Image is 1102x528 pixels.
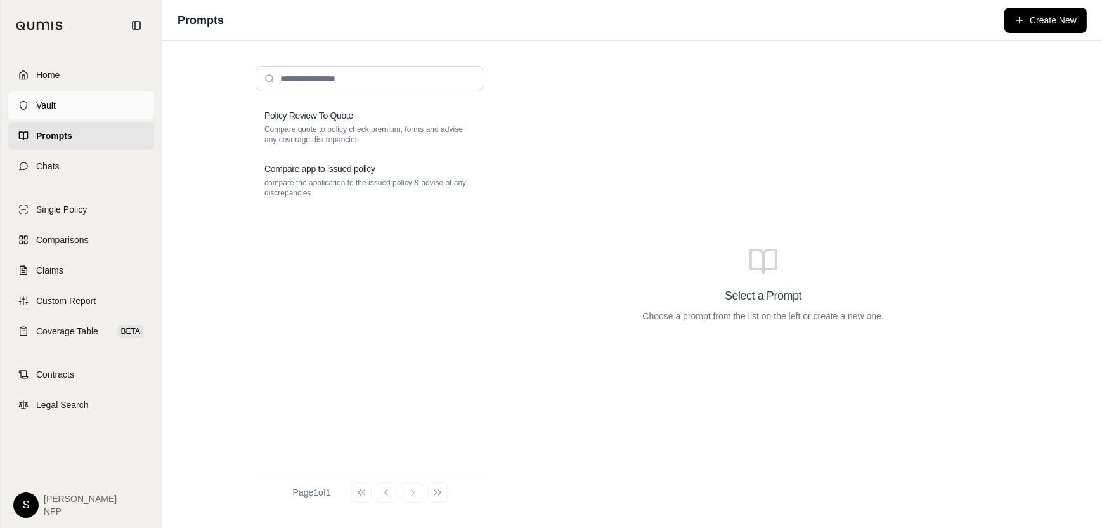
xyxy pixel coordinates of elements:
h3: Select a Prompt [725,287,801,305]
span: Vault [36,99,56,112]
span: Comparisons [36,234,88,246]
a: Prompts [8,122,154,150]
span: NFP [44,505,117,518]
span: Custom Report [36,294,96,307]
span: Chats [36,160,60,173]
span: Contracts [36,368,74,381]
a: Legal Search [8,391,154,419]
a: Chats [8,152,154,180]
span: Claims [36,264,63,277]
span: Coverage Table [36,325,98,338]
h3: Compare app to issued policy [264,162,375,175]
a: Comparisons [8,226,154,254]
a: Vault [8,91,154,119]
p: Compare quote to policy check premium, forms and advise any coverage discrepancies [264,124,476,145]
span: Legal Search [36,399,89,411]
img: Qumis Logo [16,21,63,30]
div: Page 1 of 1 [293,486,331,499]
p: Choose a prompt from the list on the left or create a new one. [642,310,884,322]
button: Collapse sidebar [126,15,146,36]
span: Prompts [36,129,72,142]
p: compare the application to the issued policy & advise of any discrepancies [264,178,476,198]
a: Contracts [8,360,154,388]
span: Single Policy [36,203,87,216]
button: Create New [1004,8,1087,33]
h3: Policy Review To Quote [264,109,353,122]
span: [PERSON_NAME] [44,492,117,505]
span: BETA [117,325,144,338]
h1: Prompts [178,11,224,29]
a: Custom Report [8,287,154,315]
a: Claims [8,256,154,284]
a: Home [8,61,154,89]
span: Home [36,69,60,81]
div: S [13,492,39,518]
a: Coverage TableBETA [8,317,154,345]
a: Single Policy [8,195,154,223]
